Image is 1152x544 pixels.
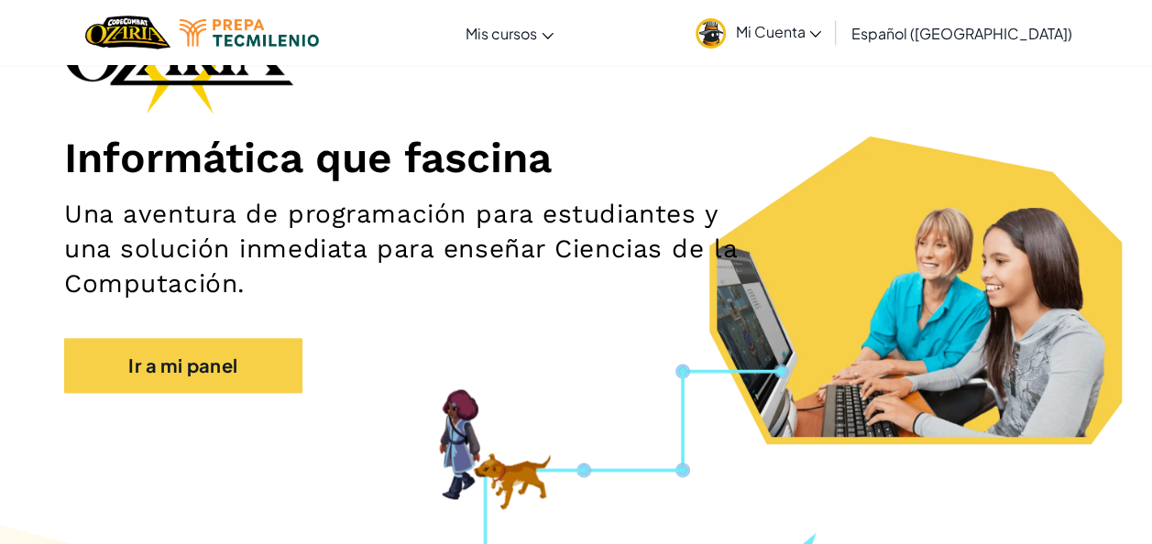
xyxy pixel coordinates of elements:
h1: Informática que fascina [64,132,1088,183]
img: avatar [696,18,726,49]
a: Mi Cuenta [686,4,830,61]
a: Ir a mi panel [64,338,302,393]
h2: Una aventura de programación para estudiantes y una solución inmediata para enseñar Ciencias de l... [64,197,750,301]
a: Mis cursos [456,8,563,58]
a: Español ([GEOGRAPHIC_DATA]) [841,8,1081,58]
a: Ozaria by CodeCombat logo [85,14,170,51]
span: Mi Cuenta [735,22,821,41]
span: Español ([GEOGRAPHIC_DATA]) [850,24,1071,43]
img: Home [85,14,170,51]
img: Tecmilenio logo [180,19,319,47]
span: Mis cursos [466,24,537,43]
